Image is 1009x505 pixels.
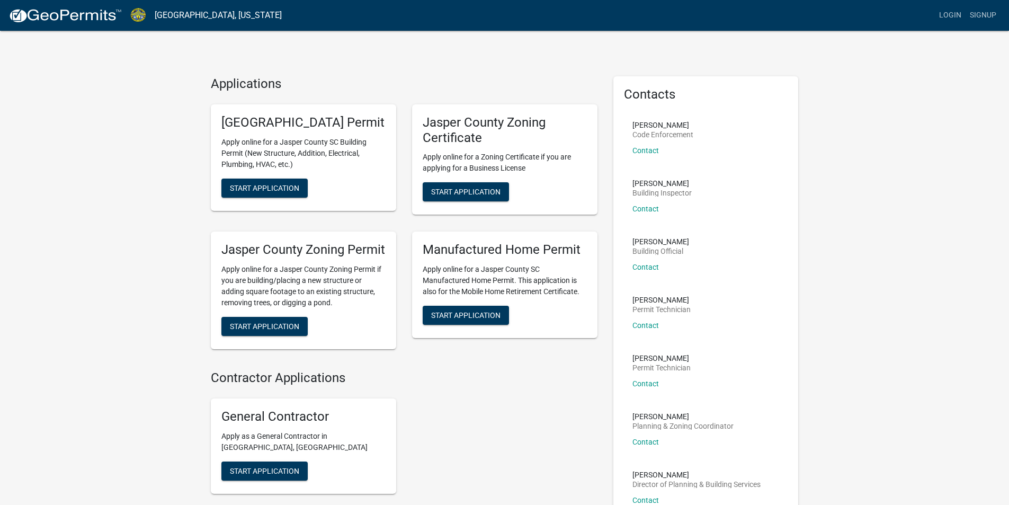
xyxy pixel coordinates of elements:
[632,438,659,446] a: Contact
[632,481,761,488] p: Director of Planning & Building Services
[632,131,693,138] p: Code Enforcement
[423,115,587,146] h5: Jasper County Zoning Certificate
[632,321,659,330] a: Contact
[221,179,308,198] button: Start Application
[211,370,597,386] h4: Contractor Applications
[221,409,386,424] h5: General Contractor
[632,121,693,129] p: [PERSON_NAME]
[632,189,692,197] p: Building Inspector
[221,431,386,453] p: Apply as a General Contractor in [GEOGRAPHIC_DATA], [GEOGRAPHIC_DATA]
[632,205,659,213] a: Contact
[935,5,966,25] a: Login
[632,355,691,362] p: [PERSON_NAME]
[221,317,308,336] button: Start Application
[632,379,659,388] a: Contact
[423,182,509,201] button: Start Application
[211,76,597,92] h4: Applications
[431,188,501,196] span: Start Application
[632,306,691,313] p: Permit Technician
[221,242,386,258] h5: Jasper County Zoning Permit
[966,5,1001,25] a: Signup
[632,146,659,155] a: Contact
[423,242,587,258] h5: Manufactured Home Permit
[632,471,761,479] p: [PERSON_NAME]
[632,496,659,504] a: Contact
[632,180,692,187] p: [PERSON_NAME]
[632,422,734,430] p: Planning & Zoning Coordinator
[130,8,146,22] img: Jasper County, South Carolina
[221,264,386,308] p: Apply online for a Jasper County Zoning Permit if you are building/placing a new structure or add...
[221,462,308,481] button: Start Application
[423,264,587,297] p: Apply online for a Jasper County SC Manufactured Home Permit. This application is also for the Mo...
[230,466,299,475] span: Start Application
[632,364,691,371] p: Permit Technician
[624,87,788,102] h5: Contacts
[632,238,689,245] p: [PERSON_NAME]
[632,413,734,420] p: [PERSON_NAME]
[211,370,597,502] wm-workflow-list-section: Contractor Applications
[423,152,587,174] p: Apply online for a Zoning Certificate if you are applying for a Business License
[632,263,659,271] a: Contact
[211,76,597,358] wm-workflow-list-section: Applications
[230,183,299,192] span: Start Application
[221,137,386,170] p: Apply online for a Jasper County SC Building Permit (New Structure, Addition, Electrical, Plumbin...
[221,115,386,130] h5: [GEOGRAPHIC_DATA] Permit
[431,311,501,320] span: Start Application
[230,322,299,331] span: Start Application
[155,6,282,24] a: [GEOGRAPHIC_DATA], [US_STATE]
[632,247,689,255] p: Building Official
[423,306,509,325] button: Start Application
[632,296,691,304] p: [PERSON_NAME]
